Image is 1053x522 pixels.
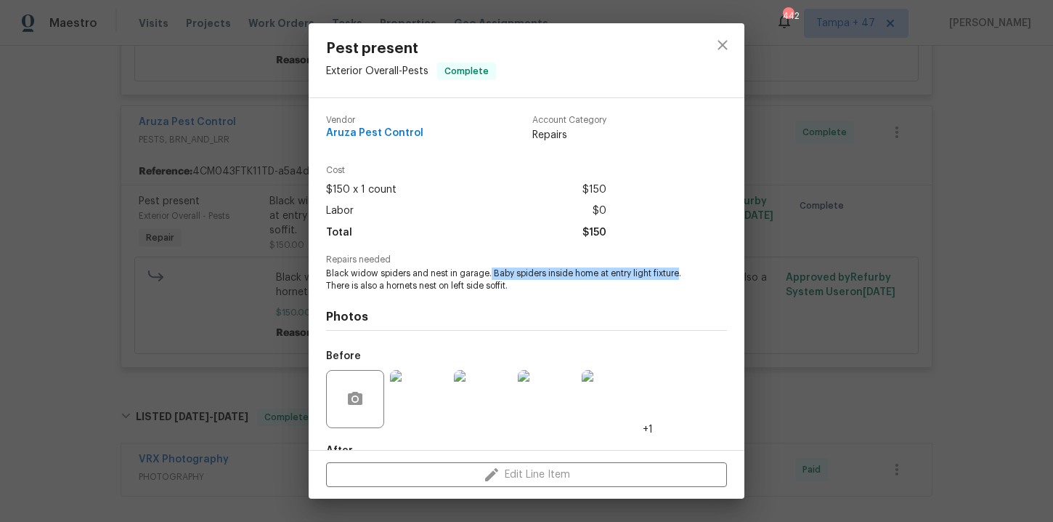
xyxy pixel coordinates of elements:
[326,128,423,139] span: Aruza Pest Control
[326,201,354,222] span: Labor
[532,116,606,125] span: Account Category
[326,180,397,201] span: $150 x 1 count
[326,351,361,361] h5: Before
[326,446,353,456] h5: After
[326,255,727,265] span: Repairs needed
[326,310,727,324] h4: Photos
[439,64,495,79] span: Complete
[532,128,606,142] span: Repairs
[593,201,606,222] span: $0
[783,9,793,23] div: 442
[326,116,423,125] span: Vendor
[326,268,687,292] span: Black widow spiders and nest in garage. Baby spiders inside home at entry light fixture. There is...
[326,166,606,175] span: Cost
[582,222,606,244] span: $150
[582,180,606,201] span: $150
[705,28,740,63] button: close
[643,422,653,437] span: +1
[326,222,352,244] span: Total
[326,66,428,76] span: Exterior Overall - Pests
[326,41,496,57] span: Pest present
